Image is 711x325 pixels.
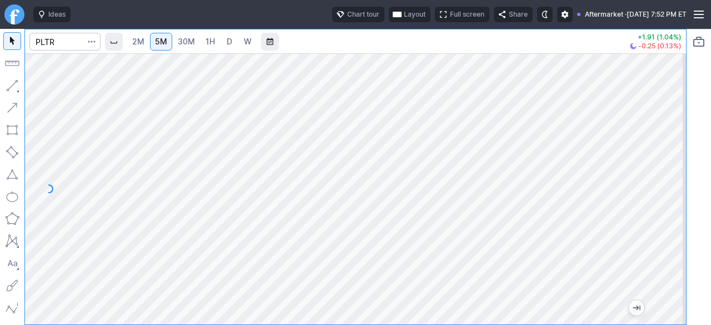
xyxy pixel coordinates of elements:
button: Jump to the most recent bar [629,300,644,316]
a: 2M [127,33,149,51]
button: Search [84,33,99,51]
button: Share [494,7,533,22]
span: W [244,37,252,46]
input: Search [29,33,101,51]
button: Mouse [3,32,21,50]
span: [DATE] 7:52 PM ET [627,9,687,20]
button: Line [3,77,21,94]
button: Rotated rectangle [3,143,21,161]
button: Triangle [3,166,21,183]
button: Brush [3,277,21,294]
a: Finviz.com [4,4,24,24]
span: 5M [155,37,167,46]
span: Aftermarket · [585,9,627,20]
a: 30M [173,33,200,51]
span: Chart tour [347,9,379,20]
button: Chart tour [332,7,384,22]
button: Portfolio watchlist [690,33,708,51]
a: 5M [150,33,172,51]
button: Settings [557,7,573,22]
span: 2M [132,37,144,46]
a: 1H [201,33,220,51]
a: W [239,33,257,51]
span: Layout [404,9,425,20]
button: Measure [3,54,21,72]
span: Ideas [48,9,66,20]
button: Ideas [33,7,71,22]
button: Elliott waves [3,299,21,317]
span: D [227,37,232,46]
a: D [221,33,238,51]
p: +1.91 (1.04%) [630,34,682,41]
button: Toggle dark mode [537,7,553,22]
span: -0.25 (0.13%) [638,43,682,49]
button: Full screen [435,7,489,22]
button: Arrow [3,99,21,117]
button: Range [261,33,279,51]
button: Polygon [3,210,21,228]
span: 1H [206,37,215,46]
span: 30M [178,37,195,46]
button: XABCD [3,232,21,250]
span: Full screen [450,9,484,20]
button: Interval [105,33,123,51]
button: Text [3,254,21,272]
button: Ellipse [3,188,21,206]
button: Layout [389,7,430,22]
button: Rectangle [3,121,21,139]
span: Share [509,9,528,20]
